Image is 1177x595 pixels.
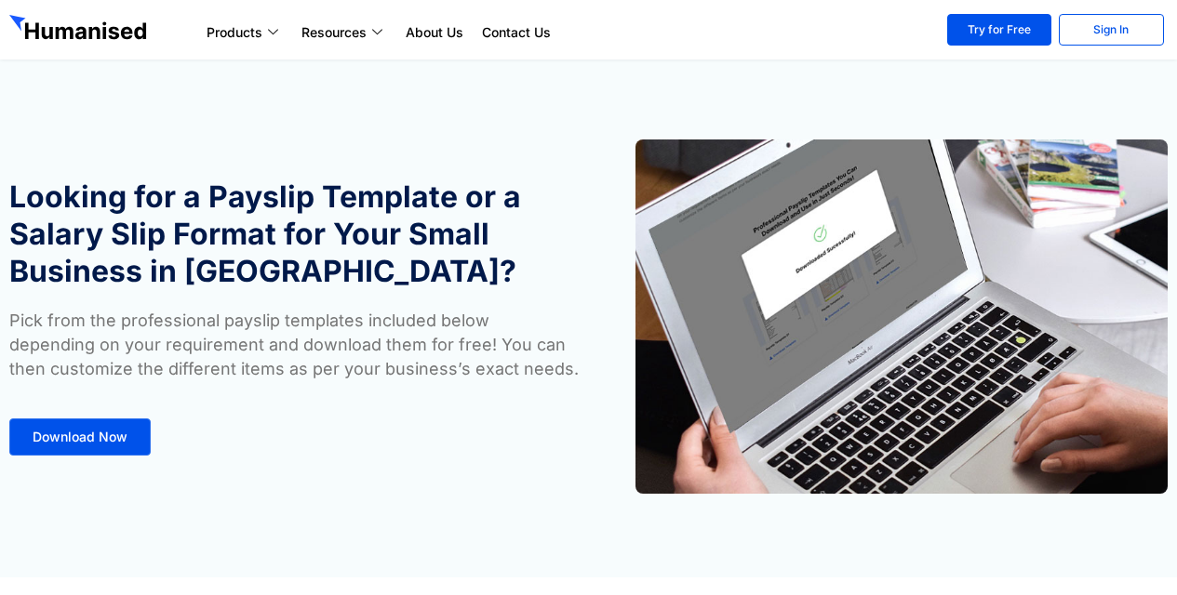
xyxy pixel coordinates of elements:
[33,430,127,443] span: Download Now
[9,178,580,290] h1: Looking for a Payslip Template or a Salary Slip Format for Your Small Business in [GEOGRAPHIC_DATA]?
[396,21,473,44] a: About Us
[947,14,1052,46] a: Try for Free
[1059,14,1164,46] a: Sign In
[473,21,560,44] a: Contact Us
[9,418,151,456] a: Download Now
[9,15,151,45] img: GetHumanised Logo
[9,309,580,381] p: Pick from the professional payslip templates included below depending on your requirement and dow...
[197,21,292,44] a: Products
[292,21,396,44] a: Resources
